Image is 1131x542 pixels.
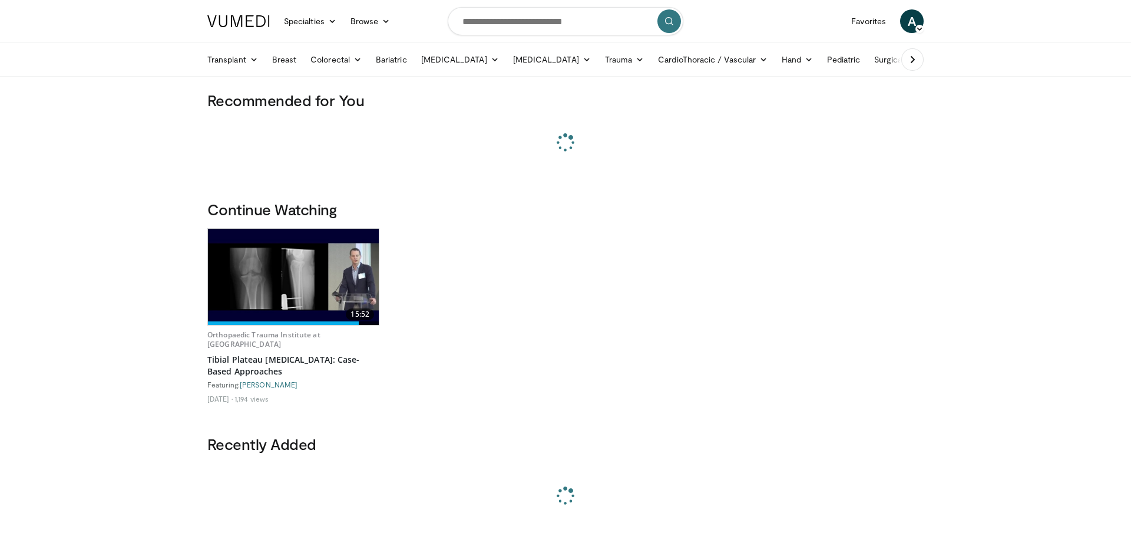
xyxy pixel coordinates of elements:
[208,229,379,325] img: 15049d82-f456-4baa-b7b6-6be46ae61c79.620x360_q85_upscale.jpg
[207,15,270,27] img: VuMedi Logo
[240,380,297,389] a: [PERSON_NAME]
[265,48,303,71] a: Breast
[207,354,379,377] a: Tibial Plateau [MEDICAL_DATA]: Case-Based Approaches
[234,394,269,403] li: 1,194 views
[598,48,652,71] a: Trauma
[207,394,233,403] li: [DATE]
[207,380,379,389] div: Featuring:
[820,48,867,71] a: Pediatric
[207,330,320,349] a: Orthopaedic Trauma Institute at [GEOGRAPHIC_DATA]
[867,48,962,71] a: Surgical Oncology
[346,308,374,320] span: 15:52
[207,435,924,454] h3: Recently Added
[844,9,893,33] a: Favorites
[775,48,820,71] a: Hand
[651,48,775,71] a: CardioThoracic / Vascular
[303,48,369,71] a: Colorectal
[208,229,379,325] a: 15:52
[414,48,506,71] a: [MEDICAL_DATA]
[207,200,924,219] h3: Continue Watching
[277,9,343,33] a: Specialties
[506,48,598,71] a: [MEDICAL_DATA]
[369,48,414,71] a: Bariatric
[448,7,683,35] input: Search topics, interventions
[200,48,265,71] a: Transplant
[900,9,924,33] a: A
[207,91,924,110] h3: Recommended for You
[343,9,398,33] a: Browse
